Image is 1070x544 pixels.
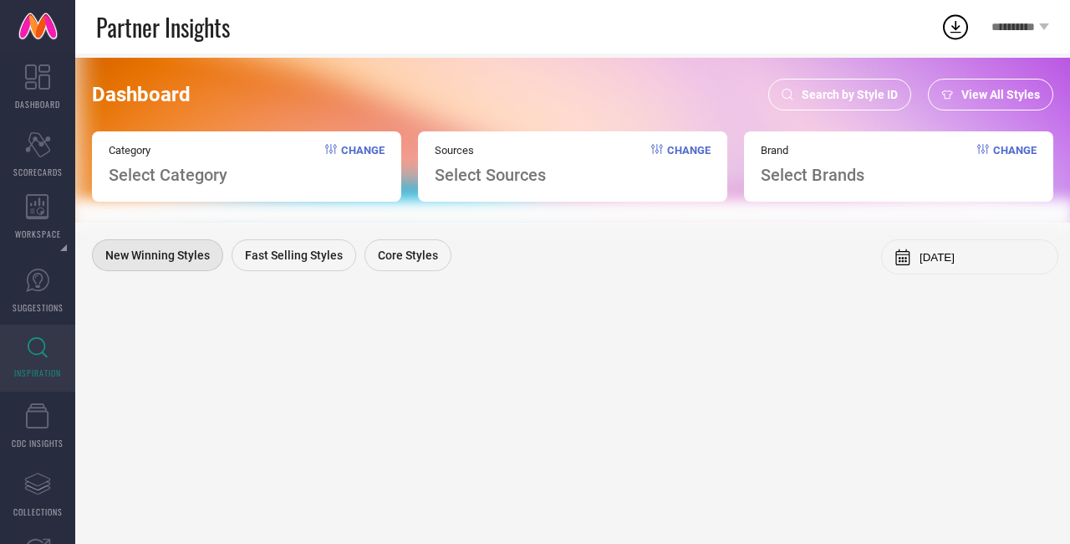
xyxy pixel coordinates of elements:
span: New Winning Styles [105,249,210,262]
span: Search by Style ID [802,88,898,101]
span: Select Brands [761,165,864,185]
span: Partner Insights [96,10,230,44]
span: Change [993,144,1037,185]
div: Open download list [940,12,971,42]
span: COLLECTIONS [13,506,63,518]
span: WORKSPACE [15,228,61,240]
input: Select month [920,251,1045,264]
span: Sources [435,144,546,157]
span: Change [667,144,711,185]
span: INSPIRATION [14,367,61,379]
span: Fast Selling Styles [245,249,343,262]
span: SUGGESTIONS [13,301,64,314]
span: Select Category [109,165,227,185]
span: Change [341,144,385,185]
span: CDC INSIGHTS [12,437,64,449]
span: Category [109,144,227,157]
span: View All Styles [961,88,1040,101]
span: Select Sources [435,165,546,185]
span: Brand [761,144,864,157]
span: Dashboard [92,83,191,106]
span: DASHBOARD [15,98,60,110]
span: SCORECARDS [13,166,63,178]
span: Core Styles [378,249,438,262]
